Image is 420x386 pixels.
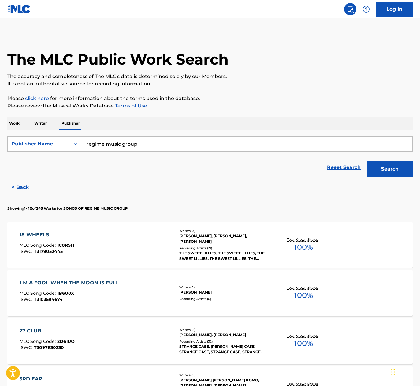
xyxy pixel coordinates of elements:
p: Work [7,117,21,130]
p: Please for more information about the terms used in the database. [7,95,413,102]
span: 100 % [294,242,313,253]
img: MLC Logo [7,5,31,13]
div: 1 M A FOOL WHEN THE MOON IS FULL [20,279,122,287]
div: [PERSON_NAME] [179,290,270,295]
form: Search Form [7,136,413,180]
img: help [362,6,370,13]
p: It is not an authoritative source for recording information. [7,80,413,88]
div: Writers ( 3 ) [179,229,270,233]
span: 1C0RSH [57,242,74,248]
div: Recording Artists ( 32 ) [179,339,270,344]
div: STRANGE CASE, [PERSON_NAME] CASE, STRANGE CASE, STRANGE CASE, STRANGE CASE,JAM IN THE VAN [179,344,270,355]
div: [PERSON_NAME], [PERSON_NAME] [179,332,270,338]
p: Total Known Shares: [287,333,320,338]
div: Recording Artists ( 0 ) [179,297,270,301]
span: ISWC : [20,249,34,254]
p: Writer [32,117,49,130]
div: [PERSON_NAME], [PERSON_NAME], [PERSON_NAME] [179,233,270,244]
img: search [347,6,354,13]
span: 1B6U0X [57,290,74,296]
h1: The MLC Public Work Search [7,50,229,69]
span: 100 % [294,338,313,349]
div: Help [360,3,372,15]
span: ISWC : [20,345,34,350]
span: MLC Song Code : [20,290,57,296]
span: 2D61UO [57,339,75,344]
button: < Back [7,180,44,195]
a: Reset Search [324,161,364,174]
p: Total Known Shares: [287,237,320,242]
div: 18 WHEELS [20,231,74,238]
span: MLC Song Code : [20,242,57,248]
div: Writers ( 5 ) [179,373,270,377]
a: click here [25,96,49,101]
a: Public Search [344,3,356,15]
p: Publisher [60,117,82,130]
span: T3097830230 [34,345,64,350]
div: Drag [391,363,395,381]
div: Writers ( 1 ) [179,285,270,290]
div: Writers ( 2 ) [179,328,270,332]
a: 18 WHEELSMLC Song Code:1C0RSHISWC:T3179052445Writers (3)[PERSON_NAME], [PERSON_NAME], [PERSON_NAM... [7,222,413,268]
a: 1 M A FOOL WHEN THE MOON IS FULLMLC Song Code:1B6U0XISWC:T3103594674Writers (1)[PERSON_NAME]Recor... [7,270,413,316]
div: Publisher Name [11,140,66,148]
div: THE SWEET LILLIES, THE SWEET LILLIES, THE SWEET LILLIES, THE SWEET LILLIES, THE SWEET LILLIES [179,250,270,261]
span: ISWC : [20,297,34,302]
iframe: Chat Widget [389,357,420,386]
div: 3RD EAR [20,375,76,383]
a: Log In [376,2,413,17]
a: Terms of Use [114,103,147,109]
a: 27 CLUBMLC Song Code:2D61UOISWC:T3097830230Writers (2)[PERSON_NAME], [PERSON_NAME]Recording Artis... [7,318,413,364]
p: Please review the Musical Works Database [7,102,413,110]
span: MLC Song Code : [20,339,57,344]
span: 100 % [294,290,313,301]
p: Total Known Shares: [287,285,320,290]
span: T3179052445 [34,249,63,254]
button: Search [367,161,413,177]
p: The accuracy and completeness of The MLC's data is determined solely by our Members. [7,73,413,80]
div: Recording Artists ( 21 ) [179,246,270,250]
span: T3103594674 [34,297,63,302]
p: Showing 1 - 10 of 243 Works for SONGS OF REGIME MUSIC GROUP [7,206,128,211]
p: Total Known Shares: [287,381,320,386]
div: 27 CLUB [20,327,75,335]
